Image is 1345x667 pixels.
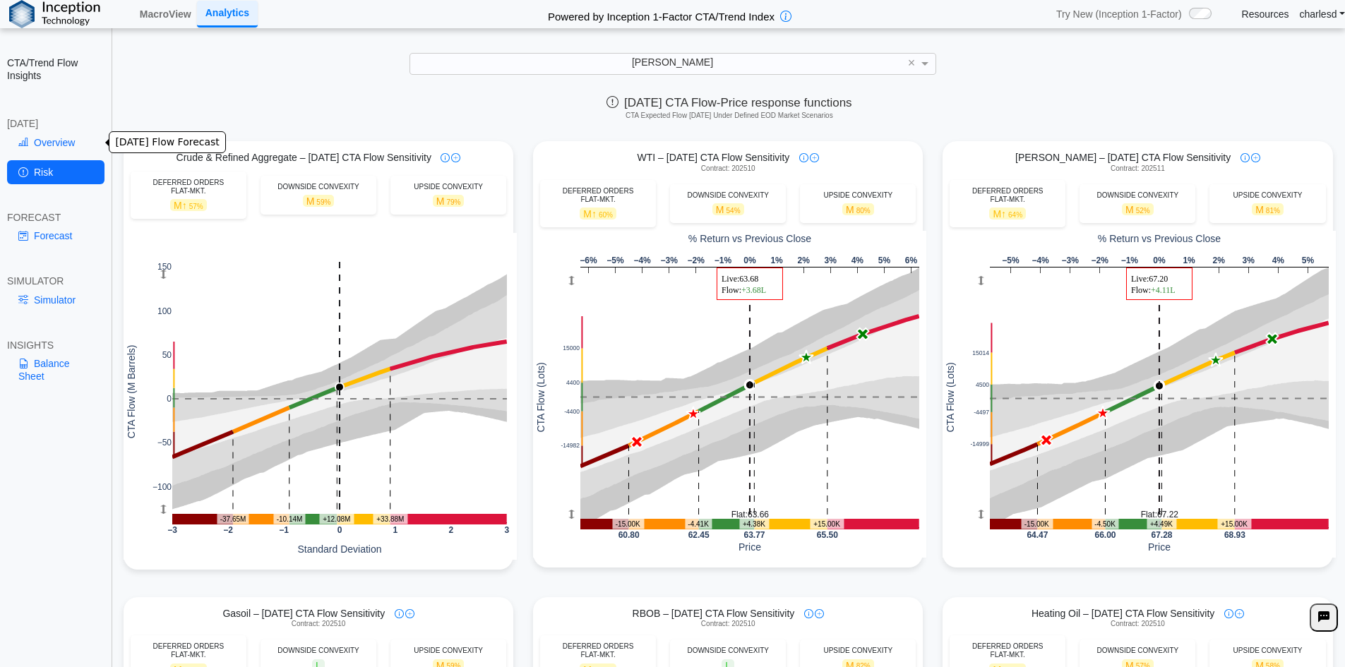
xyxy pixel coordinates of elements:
[712,203,744,215] span: M
[1242,8,1289,20] a: Resources
[7,211,104,224] div: FORECAST
[799,153,808,162] img: info-icon.svg
[7,288,104,312] a: Simulator
[815,609,824,618] img: plus-icon.svg
[1217,191,1318,200] div: UPSIDE CONVEXITY
[633,607,795,620] span: RBOB – [DATE] CTA Flow Sensitivity
[1111,620,1165,628] span: Contract: 202510
[134,2,197,26] a: MacroView
[433,195,465,207] span: M
[677,191,779,200] div: DOWNSIDE CONVEXITY
[451,153,460,162] img: plus-icon.svg
[989,208,1026,220] span: M
[170,199,207,211] span: M
[303,195,335,207] span: M
[701,164,755,173] span: Contract: 202510
[441,153,450,162] img: info-icon.svg
[547,187,649,204] div: DEFERRED ORDERS FLAT-MKT.
[1252,203,1284,215] span: M
[316,198,330,206] span: 59%
[727,207,741,215] span: 54%
[1122,203,1154,215] span: M
[138,642,239,659] div: DEFERRED ORDERS FLAT-MKT.
[182,200,187,211] span: ↑
[138,179,239,196] div: DEFERRED ORDERS FLAT-MKT.
[632,56,713,68] span: [PERSON_NAME]
[957,187,1058,204] div: DEFERRED ORDERS FLAT-MKT.
[189,203,203,210] span: 57%
[1087,647,1188,655] div: DOWNSIDE CONVEXITY
[1111,164,1165,173] span: Contract: 202511
[580,208,616,220] span: M
[7,117,104,130] div: [DATE]
[119,112,1339,120] h5: CTA Expected Flow [DATE] Under Defined EOD Market Scenarios
[397,647,499,655] div: UPSIDE CONVEXITY
[677,647,779,655] div: DOWNSIDE CONVEXITY
[7,339,104,351] div: INSIGHTS
[807,647,909,655] div: UPSIDE CONVEXITY
[592,208,597,220] span: ↑
[1136,207,1150,215] span: 52%
[109,131,225,153] div: [DATE] Flow Forecast
[1008,211,1022,219] span: 64%
[7,275,104,287] div: SIMULATOR
[7,131,104,155] a: Overview
[197,1,258,27] a: Analytics
[268,183,369,191] div: DOWNSIDE CONVEXITY
[856,207,871,215] span: 80%
[268,647,369,655] div: DOWNSIDE CONVEXITY
[1087,191,1188,200] div: DOWNSIDE CONVEXITY
[906,54,918,73] span: Clear value
[638,151,790,164] span: WTI – [DATE] CTA Flow Sensitivity
[405,609,414,618] img: plus-icon.svg
[957,642,1058,659] div: DEFERRED ORDERS FLAT-MKT.
[1241,153,1250,162] img: info-icon.svg
[1217,647,1318,655] div: UPSIDE CONVEXITY
[1015,151,1231,164] span: [PERSON_NAME] – [DATE] CTA Flow Sensitivity
[446,198,460,206] span: 79%
[842,203,874,215] span: M
[1056,8,1182,20] span: Try New (Inception 1-Factor)
[292,620,346,628] span: Contract: 202510
[222,607,385,620] span: Gasoil – [DATE] CTA Flow Sensitivity
[1032,607,1214,620] span: Heating Oil – [DATE] CTA Flow Sensitivity
[395,609,404,618] img: info-icon.svg
[606,96,851,109] span: [DATE] CTA Flow-Price response functions
[397,183,499,191] div: UPSIDE CONVEXITY
[1001,208,1006,220] span: ↑
[1266,207,1280,215] span: 81%
[908,56,916,69] span: ×
[807,191,909,200] div: UPSIDE CONVEXITY
[1224,609,1233,618] img: info-icon.svg
[7,351,104,388] a: Balance Sheet
[7,160,104,184] a: Risk
[7,224,104,248] a: Forecast
[177,151,431,164] span: Crude & Refined Aggregate – [DATE] CTA Flow Sensitivity
[1300,8,1345,20] a: charlesd
[1251,153,1260,162] img: plus-icon.svg
[7,56,104,82] h2: CTA/Trend Flow Insights
[599,211,613,219] span: 60%
[701,620,755,628] span: Contract: 202510
[1235,609,1244,618] img: plus-icon.svg
[547,642,649,659] div: DEFERRED ORDERS FLAT-MKT.
[542,4,780,24] h2: Powered by Inception 1-Factor CTA/Trend Index
[810,153,819,162] img: plus-icon.svg
[804,609,813,618] img: info-icon.svg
